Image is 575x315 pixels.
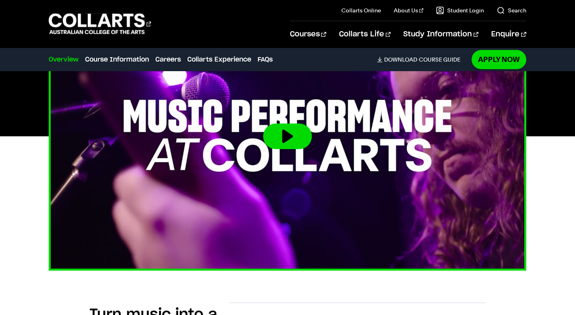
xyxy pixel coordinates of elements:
[491,21,526,48] a: Enquire
[155,55,181,64] a: Careers
[384,56,417,63] span: Download
[258,55,273,64] a: FAQs
[377,56,467,63] a: DownloadCourse Guide
[394,6,423,14] a: About Us
[497,6,526,14] a: Search
[472,50,526,69] a: Apply Now
[49,55,79,64] a: Overview
[403,21,478,48] a: Study Information
[187,55,251,64] a: Collarts Experience
[339,21,391,48] a: Collarts Life
[436,6,484,14] a: Student Login
[290,21,326,48] a: Courses
[85,55,149,64] a: Course Information
[341,6,381,14] a: Collarts Online
[49,12,151,35] div: Go to homepage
